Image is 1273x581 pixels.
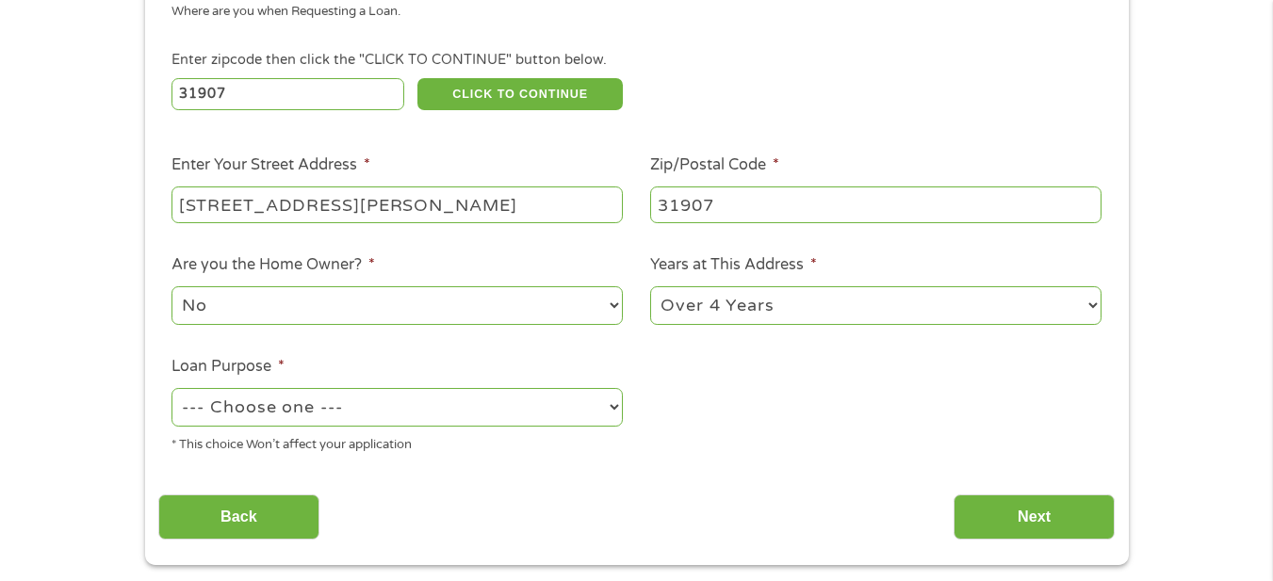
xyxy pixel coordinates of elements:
[171,186,623,222] input: 1 Main Street
[158,494,319,541] input: Back
[171,155,370,175] label: Enter Your Street Address
[171,357,285,377] label: Loan Purpose
[171,255,375,275] label: Are you the Home Owner?
[417,78,623,110] button: CLICK TO CONTINUE
[650,255,817,275] label: Years at This Address
[954,494,1115,541] input: Next
[171,429,623,455] div: * This choice Won’t affect your application
[171,3,1087,22] div: Where are you when Requesting a Loan.
[171,50,1101,71] div: Enter zipcode then click the "CLICK TO CONTINUE" button below.
[171,78,404,110] input: Enter Zipcode (e.g 01510)
[650,155,779,175] label: Zip/Postal Code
